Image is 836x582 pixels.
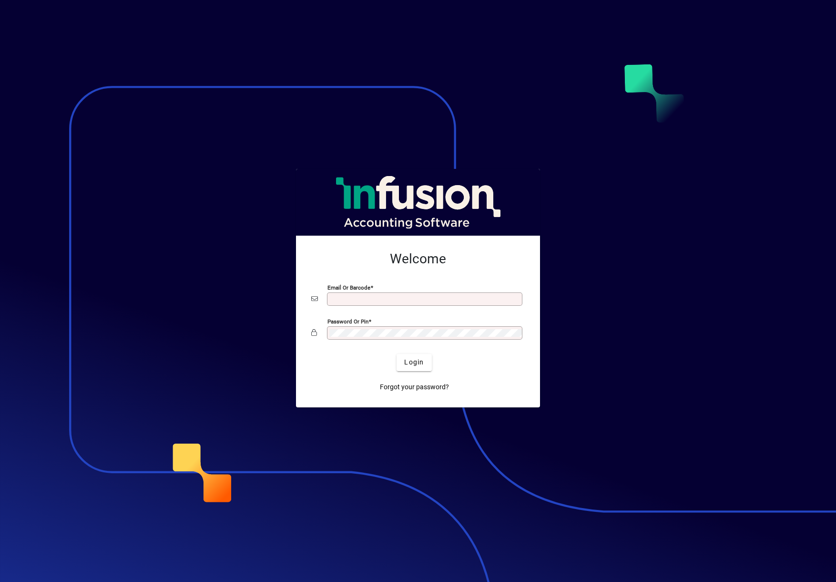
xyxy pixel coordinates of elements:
[380,382,449,392] span: Forgot your password?
[327,284,370,291] mat-label: Email or Barcode
[327,318,368,324] mat-label: Password or Pin
[311,251,525,267] h2: Welcome
[376,379,453,396] a: Forgot your password?
[404,357,424,367] span: Login
[397,354,431,371] button: Login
